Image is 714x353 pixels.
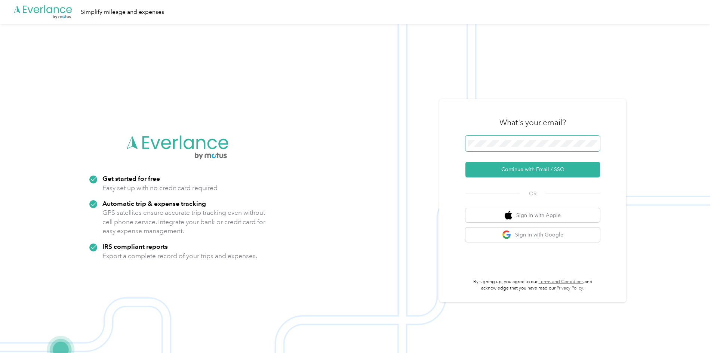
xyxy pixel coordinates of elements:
[102,251,257,261] p: Export a complete record of your trips and expenses.
[465,162,600,177] button: Continue with Email / SSO
[81,7,164,17] div: Simplify mileage and expenses
[465,279,600,292] p: By signing up, you agree to our and acknowledge that you have read our .
[505,211,512,220] img: apple logo
[539,279,584,285] a: Terms and Conditions
[102,183,218,193] p: Easy set up with no credit card required
[502,230,511,239] img: google logo
[102,242,168,250] strong: IRS compliant reports
[520,190,546,198] span: OR
[102,174,160,182] strong: Get started for free
[557,285,583,291] a: Privacy Policy
[499,117,566,128] h3: What's your email?
[102,199,206,207] strong: Automatic trip & expense tracking
[102,208,266,236] p: GPS satellites ensure accurate trip tracking even without cell phone service. Integrate your bank...
[465,208,600,223] button: apple logoSign in with Apple
[465,227,600,242] button: google logoSign in with Google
